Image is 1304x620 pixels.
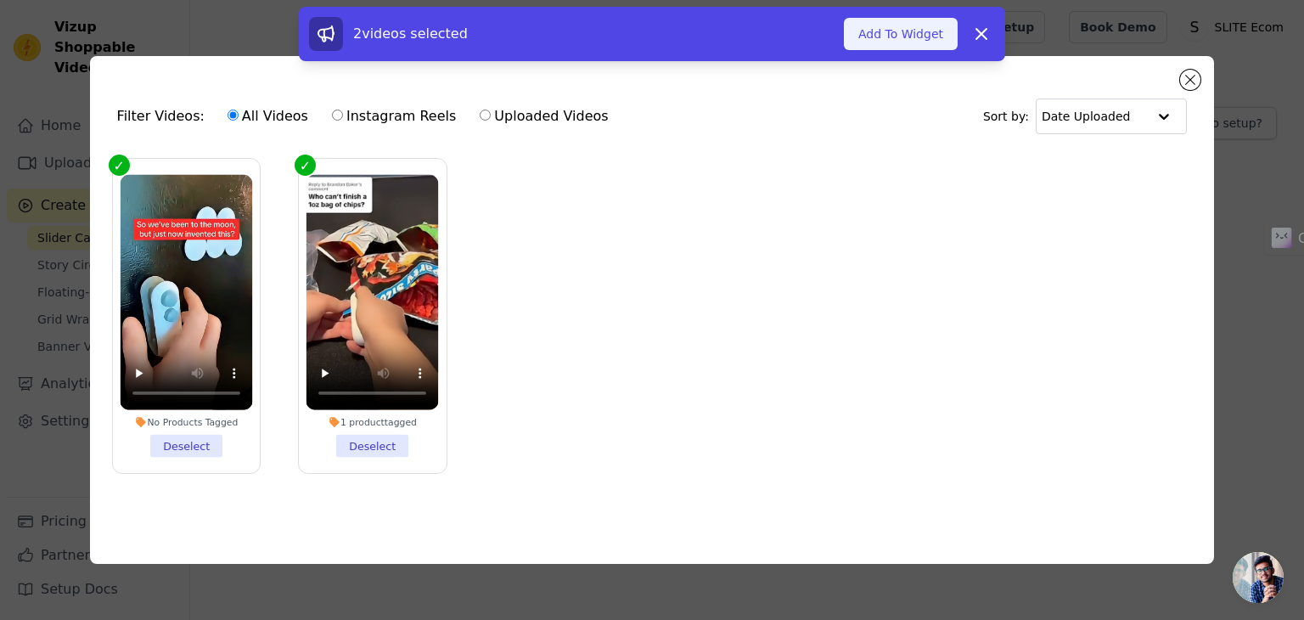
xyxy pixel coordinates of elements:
[844,18,958,50] button: Add To Widget
[479,105,609,127] label: Uploaded Videos
[353,25,468,42] span: 2 videos selected
[1180,70,1200,90] button: Close modal
[227,105,309,127] label: All Videos
[1233,552,1284,603] a: Open chat
[120,416,252,428] div: No Products Tagged
[331,105,457,127] label: Instagram Reels
[117,97,618,136] div: Filter Videos:
[983,99,1188,134] div: Sort by:
[306,416,439,428] div: 1 product tagged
